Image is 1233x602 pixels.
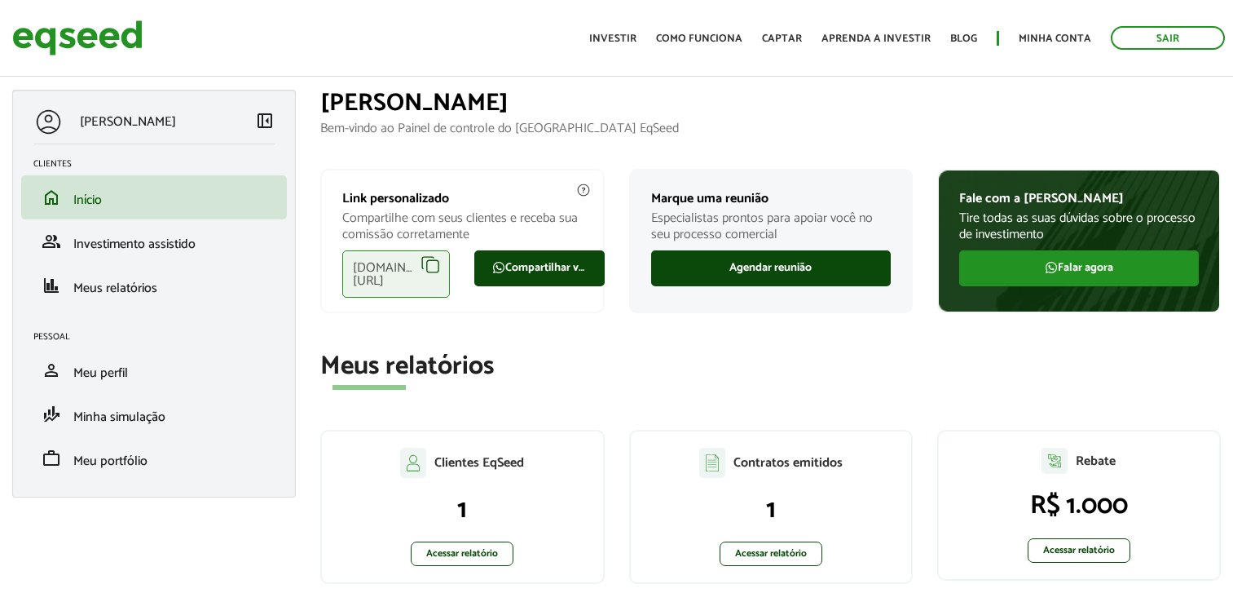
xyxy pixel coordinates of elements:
span: Meus relatórios [73,277,157,299]
li: Meu perfil [21,348,287,392]
p: Marque uma reunião [651,191,891,206]
a: Acessar relatório [1028,538,1130,563]
span: Início [73,189,102,211]
img: agent-meulink-info2.svg [576,183,591,197]
a: groupInvestimento assistido [33,232,275,251]
img: agent-clientes.svg [400,448,426,477]
div: [DOMAIN_NAME][URL] [342,250,450,298]
img: EqSeed [12,16,143,60]
a: Colapsar menu [255,111,275,134]
a: homeInício [33,188,275,207]
p: Link personalizado [342,191,582,206]
span: work [42,449,61,468]
span: finance [42,276,61,295]
li: Início [21,175,287,219]
span: person [42,361,61,380]
p: Bem-vindo ao Painel de controle do [GEOGRAPHIC_DATA] EqSeed [320,121,1221,136]
span: finance_mode [42,405,61,424]
a: Aprenda a investir [821,33,931,44]
p: Fale com a [PERSON_NAME] [959,191,1199,206]
p: Compartilhe com seus clientes e receba sua comissão corretamente [342,210,582,241]
p: Contratos emitidos [733,455,843,471]
a: Investir [589,33,636,44]
a: Acessar relatório [720,542,822,566]
a: Minha conta [1019,33,1091,44]
p: Clientes EqSeed [434,455,524,471]
a: financeMeus relatórios [33,276,275,295]
a: Sair [1111,26,1225,50]
span: Meu perfil [73,362,128,384]
span: left_panel_close [255,111,275,131]
p: Tire todas as suas dúvidas sobre o processo de investimento [959,210,1199,241]
p: 1 [338,494,586,525]
a: Acessar relatório [411,542,513,566]
a: Como funciona [656,33,742,44]
p: 1 [647,494,895,525]
h1: [PERSON_NAME] [320,90,1221,117]
h2: Pessoal [33,332,287,342]
span: Investimento assistido [73,233,196,255]
img: agent-relatorio.svg [1041,448,1068,474]
a: Agendar reunião [651,250,891,286]
h2: Meus relatórios [320,352,1221,381]
li: Minha simulação [21,392,287,436]
span: Meu portfólio [73,450,148,472]
a: personMeu perfil [33,361,275,380]
p: Especialistas prontos para apoiar você no seu processo comercial [651,210,891,241]
img: agent-contratos.svg [699,448,725,478]
a: workMeu portfólio [33,449,275,468]
img: FaWhatsapp.svg [1045,261,1058,274]
h2: Clientes [33,159,287,169]
a: Blog [950,33,977,44]
li: Investimento assistido [21,219,287,263]
a: Captar [762,33,802,44]
p: R$ 1.000 [955,490,1203,521]
a: Falar agora [959,250,1199,286]
span: home [42,188,61,207]
img: FaWhatsapp.svg [492,261,505,274]
li: Meus relatórios [21,263,287,308]
span: group [42,232,61,251]
p: [PERSON_NAME] [80,114,176,130]
a: Compartilhar via WhatsApp [474,250,605,286]
span: Minha simulação [73,406,165,428]
li: Meu portfólio [21,436,287,480]
p: Rebate [1076,454,1116,469]
a: finance_modeMinha simulação [33,405,275,424]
